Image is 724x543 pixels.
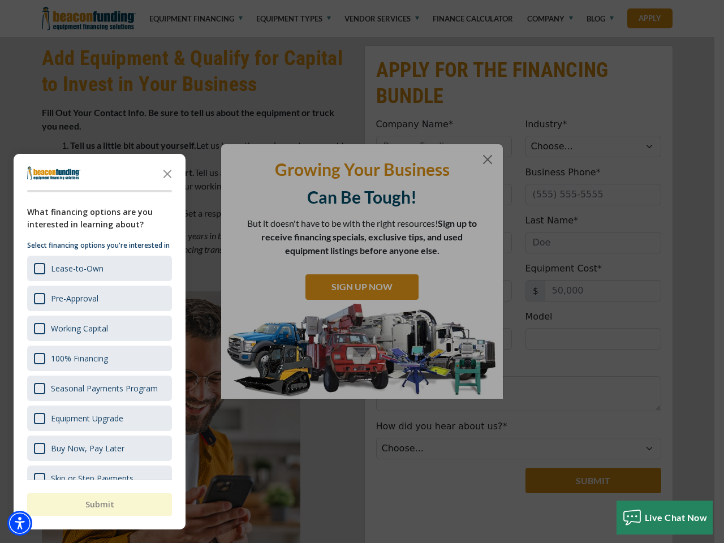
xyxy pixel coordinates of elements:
div: Pre-Approval [27,286,172,311]
div: Buy Now, Pay Later [51,443,124,454]
div: 100% Financing [27,346,172,371]
div: Working Capital [51,323,108,334]
div: Equipment Upgrade [51,413,123,424]
p: Select financing options you're interested in [27,240,172,251]
div: Seasonal Payments Program [27,376,172,401]
div: What financing options are you interested in learning about? [27,206,172,231]
div: Survey [14,154,186,529]
img: Company logo [27,166,80,180]
button: Live Chat Now [617,501,713,535]
div: Working Capital [27,316,172,341]
div: Lease-to-Own [27,256,172,281]
div: Skip or Step Payments [51,473,133,484]
div: Seasonal Payments Program [51,383,158,394]
div: Equipment Upgrade [27,406,172,431]
span: Live Chat Now [645,512,708,523]
button: Submit [27,493,172,516]
div: Pre-Approval [51,293,98,304]
div: Buy Now, Pay Later [27,436,172,461]
div: Lease-to-Own [51,263,104,274]
div: Skip or Step Payments [27,466,172,491]
button: Close the survey [156,162,179,184]
div: 100% Financing [51,353,108,364]
div: Accessibility Menu [7,511,32,536]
